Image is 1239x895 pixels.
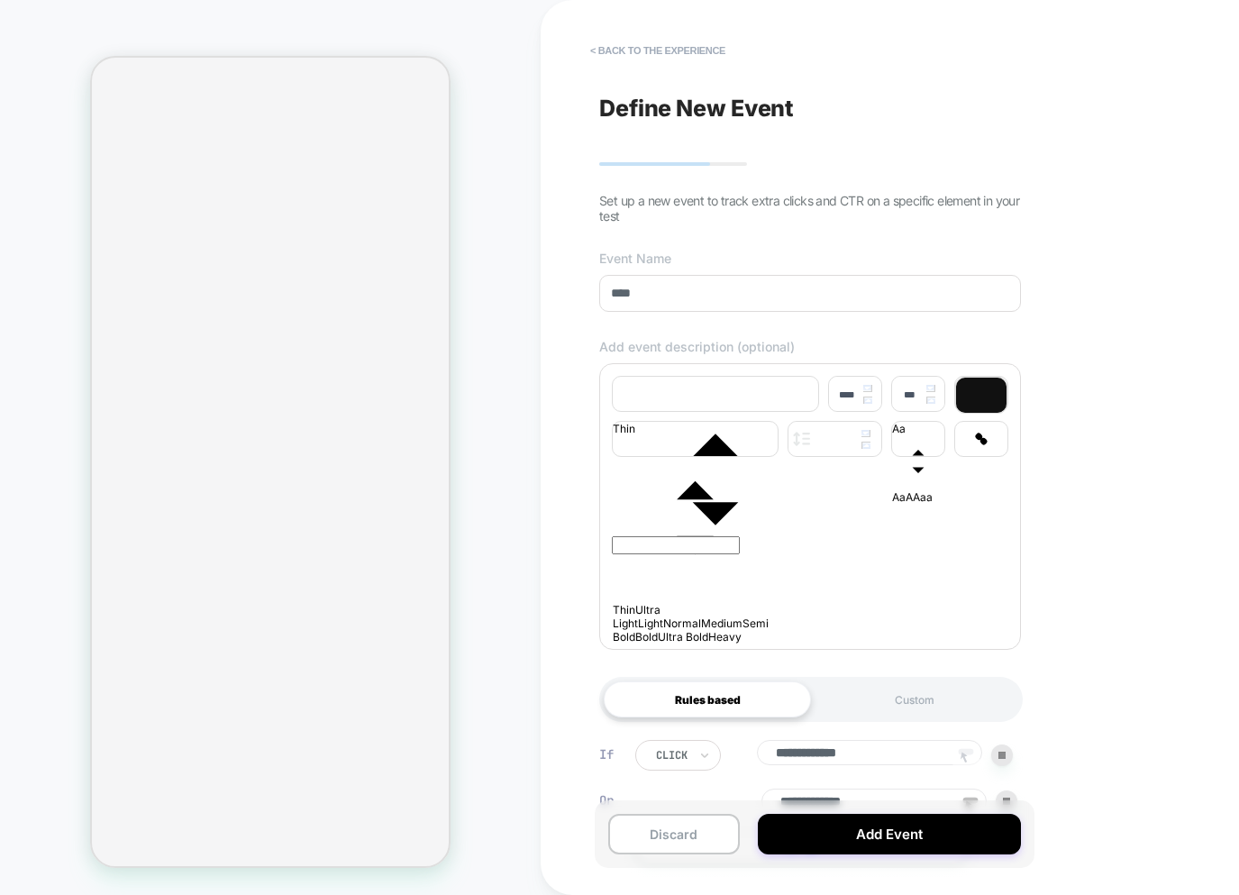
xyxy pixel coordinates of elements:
img: down [861,442,870,449]
img: end [998,752,1006,759]
img: up [863,385,872,392]
span: Event Name [599,251,671,266]
img: down [926,397,935,404]
button: Discard [608,814,740,854]
div: Rules based [604,681,811,717]
button: Italic [612,466,623,480]
span: Add event description (optional) [599,339,795,354]
img: line height [793,432,810,446]
button: Add Event [758,814,1021,854]
button: Right to Left [711,466,722,480]
img: down [863,397,872,404]
button: Underline [632,466,642,480]
span: transform [892,422,944,504]
img: up [926,385,935,392]
div: If [599,746,617,763]
button: Strike [651,466,662,480]
button: Ordered list [671,466,682,480]
button: < back to the experience [581,36,734,65]
span: Set up a new event to track extra clicks and CTR on a specific element in your test [599,193,1019,224]
p: Define New Event [599,95,1021,122]
div: Or [599,792,614,808]
div: Custom [811,681,1018,717]
span: fontWeight [613,422,778,644]
button: Bullet list [691,466,702,480]
img: up [861,430,870,437]
img: end [1003,798,1010,805]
